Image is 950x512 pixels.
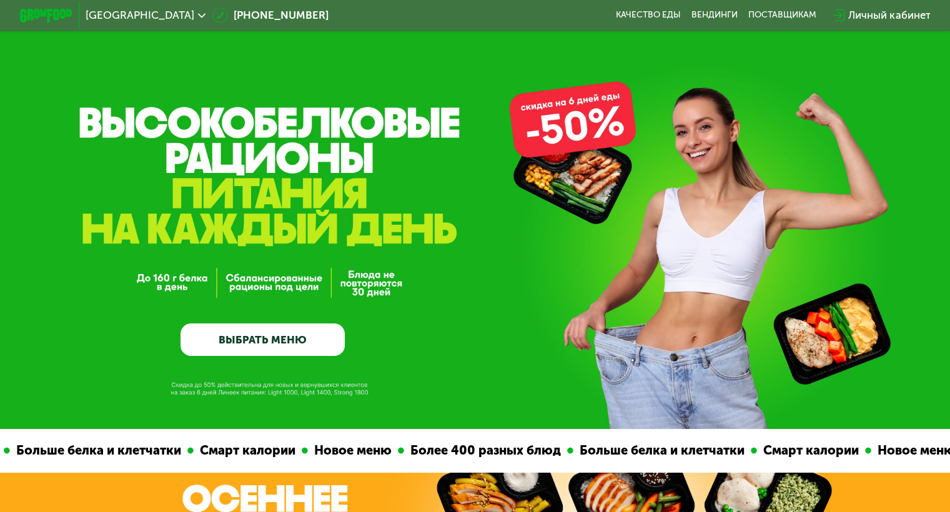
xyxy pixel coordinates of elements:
[86,10,194,21] span: [GEOGRAPHIC_DATA]
[181,323,345,357] a: ВЫБРАТЬ МЕНЮ
[616,10,681,21] a: Качество еды
[748,10,816,21] div: поставщикам
[8,441,186,460] div: Больше белка и клетчатки
[306,441,396,460] div: Новое меню
[212,7,329,23] a: [PHONE_NUMBER]
[571,441,749,460] div: Больше белка и клетчатки
[402,441,565,460] div: Более 400 разных блюд
[192,441,300,460] div: Смарт калории
[691,10,738,21] a: Вендинги
[755,441,863,460] div: Смарт калории
[848,7,930,23] div: Личный кабинет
